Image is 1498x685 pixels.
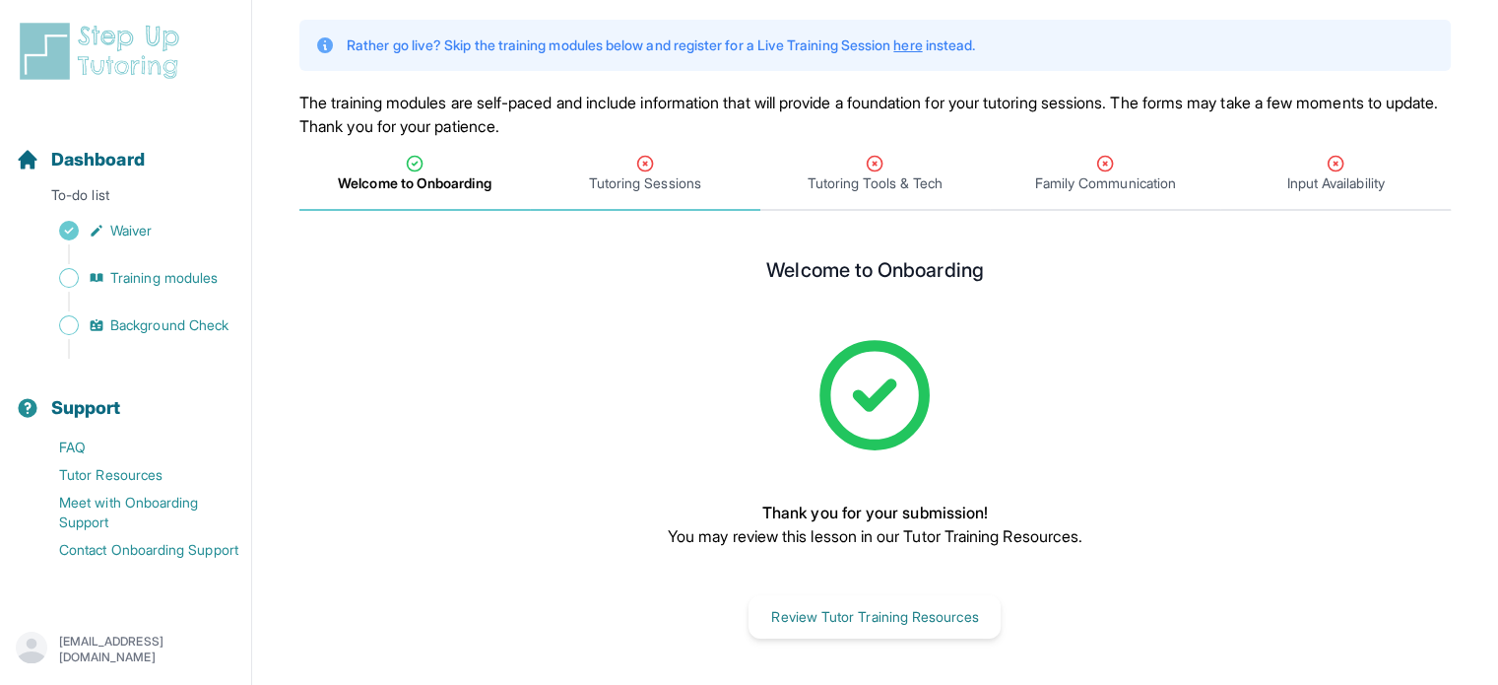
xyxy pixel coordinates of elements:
[8,363,243,430] button: Support
[16,20,191,83] img: logo
[59,634,235,665] p: [EMAIL_ADDRESS][DOMAIN_NAME]
[110,221,152,240] span: Waiver
[16,461,251,489] a: Tutor Resources
[16,434,251,461] a: FAQ
[338,173,490,193] span: Welcome to Onboarding
[1286,173,1384,193] span: Input Availability
[749,606,1001,626] a: Review Tutor Training Resources
[51,146,145,173] span: Dashboard
[16,536,251,564] a: Contact Onboarding Support
[749,595,1001,639] button: Review Tutor Training Resources
[16,632,235,667] button: [EMAIL_ADDRESS][DOMAIN_NAME]
[299,138,1451,211] nav: Tabs
[893,36,922,53] a: here
[16,264,251,292] a: Training modules
[8,185,243,213] p: To-do list
[808,173,943,193] span: Tutoring Tools & Tech
[110,315,228,335] span: Background Check
[668,524,1082,548] p: You may review this lesson in our Tutor Training Resources.
[1035,173,1176,193] span: Family Communication
[589,173,701,193] span: Tutoring Sessions
[766,258,983,290] h2: Welcome to Onboarding
[8,114,243,181] button: Dashboard
[16,311,251,339] a: Background Check
[347,35,975,55] p: Rather go live? Skip the training modules below and register for a Live Training Session instead.
[16,489,251,536] a: Meet with Onboarding Support
[16,146,145,173] a: Dashboard
[668,501,1082,524] p: Thank you for your submission!
[16,217,251,244] a: Waiver
[299,91,1451,138] p: The training modules are self-paced and include information that will provide a foundation for yo...
[110,268,218,288] span: Training modules
[51,394,121,422] span: Support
